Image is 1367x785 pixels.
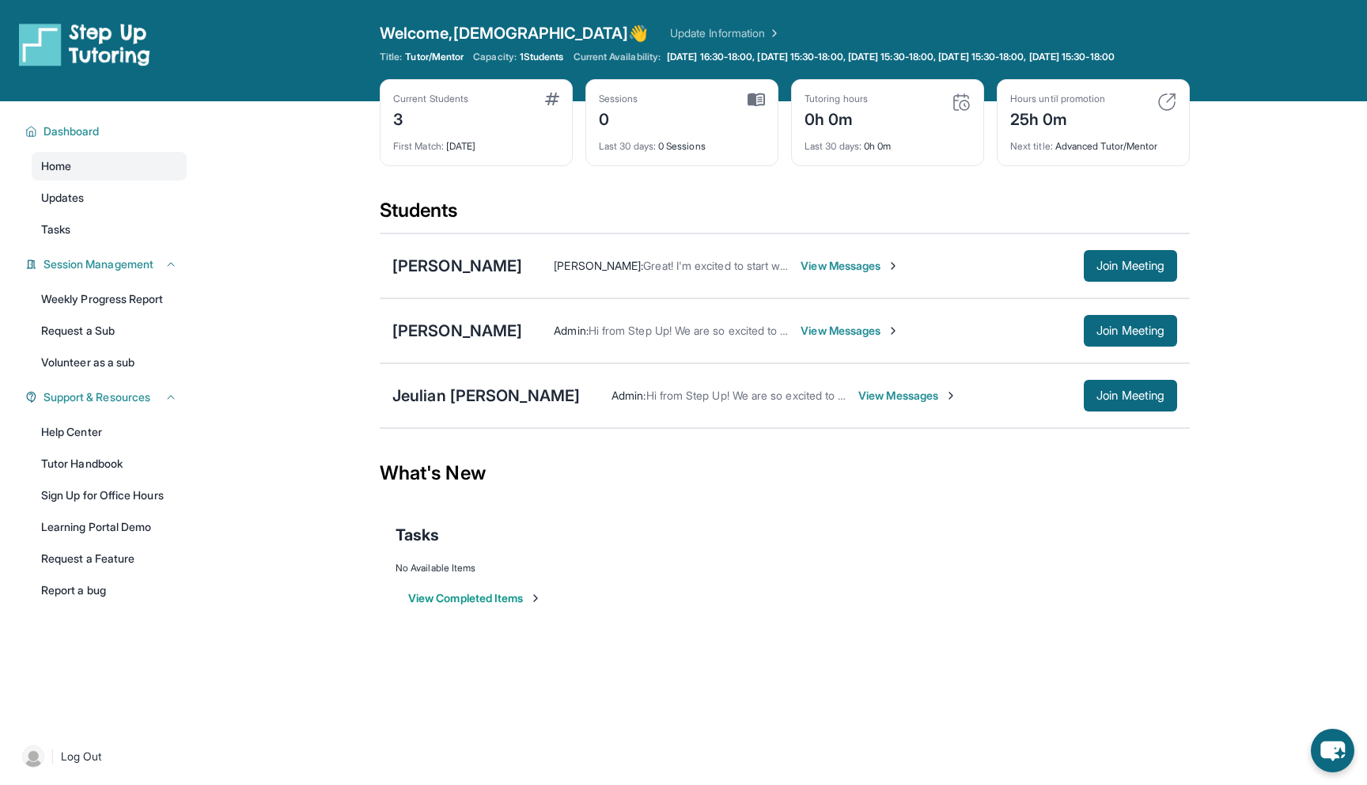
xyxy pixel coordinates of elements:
span: View Messages [801,323,899,339]
div: Hours until promotion [1010,93,1105,105]
span: Welcome, [DEMOGRAPHIC_DATA] 👋 [380,22,648,44]
img: card [1157,93,1176,112]
span: [PERSON_NAME] : [554,259,643,272]
a: Home [32,152,187,180]
div: 3 [393,105,468,131]
button: View Completed Items [408,590,542,606]
span: Join Meeting [1096,261,1164,271]
div: Advanced Tutor/Mentor [1010,131,1176,153]
img: Chevron-Right [887,324,899,337]
span: Session Management [44,256,153,272]
span: Last 30 days : [805,140,861,152]
div: 0h 0m [805,105,868,131]
span: Admin : [554,324,588,337]
span: [DATE] 16:30-18:00, [DATE] 15:30-18:00, [DATE] 15:30-18:00, [DATE] 15:30-18:00, [DATE] 15:30-18:00 [667,51,1115,63]
a: Tasks [32,215,187,244]
button: Join Meeting [1084,315,1177,347]
button: Join Meeting [1084,380,1177,411]
span: Title: [380,51,402,63]
span: First Match : [393,140,444,152]
button: Dashboard [37,123,177,139]
span: Dashboard [44,123,100,139]
a: Learning Portal Demo [32,513,187,541]
span: View Messages [801,258,899,274]
div: [DATE] [393,131,559,153]
div: Tutoring hours [805,93,868,105]
img: logo [19,22,150,66]
div: Current Students [393,93,468,105]
span: View Messages [858,388,957,404]
img: card [952,93,971,112]
a: Volunteer as a sub [32,348,187,377]
div: 25h 0m [1010,105,1105,131]
span: Tasks [396,524,439,546]
button: Join Meeting [1084,250,1177,282]
span: Current Availability: [574,51,661,63]
span: | [51,747,55,766]
a: Weekly Progress Report [32,285,187,313]
span: Admin : [612,389,646,402]
div: What's New [380,438,1190,508]
span: Capacity: [473,51,517,63]
img: card [545,93,559,105]
a: Report a bug [32,576,187,605]
a: Tutor Handbook [32,449,187,478]
span: 1 Students [520,51,564,63]
span: Support & Resources [44,389,150,405]
a: Help Center [32,418,187,446]
div: [PERSON_NAME] [392,320,522,342]
img: Chevron Right [765,25,781,41]
div: No Available Items [396,562,1174,575]
span: Join Meeting [1096,326,1164,336]
img: Chevron-Right [887,260,899,272]
div: Sessions [599,93,638,105]
span: Next title : [1010,140,1053,152]
div: Students [380,198,1190,233]
div: 0 Sessions [599,131,765,153]
a: Request a Sub [32,317,187,345]
a: Sign Up for Office Hours [32,481,187,510]
div: 0 [599,105,638,131]
span: Tutor/Mentor [405,51,464,63]
a: Updates [32,184,187,212]
a: [DATE] 16:30-18:00, [DATE] 15:30-18:00, [DATE] 15:30-18:00, [DATE] 15:30-18:00, [DATE] 15:30-18:00 [664,51,1118,63]
span: Last 30 days : [599,140,656,152]
div: 0h 0m [805,131,971,153]
span: Log Out [61,749,102,764]
img: card [748,93,765,107]
span: Updates [41,190,85,206]
button: Support & Resources [37,389,177,405]
a: Request a Feature [32,544,187,573]
span: Home [41,158,71,174]
button: Session Management [37,256,177,272]
a: |Log Out [16,739,187,774]
div: [PERSON_NAME] [392,255,522,277]
a: Update Information [670,25,781,41]
span: Tasks [41,222,70,237]
div: Jeulian [PERSON_NAME] [392,385,580,407]
img: Chevron-Right [945,389,957,402]
span: Join Meeting [1096,391,1164,400]
button: chat-button [1311,729,1354,772]
img: user-img [22,745,44,768]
